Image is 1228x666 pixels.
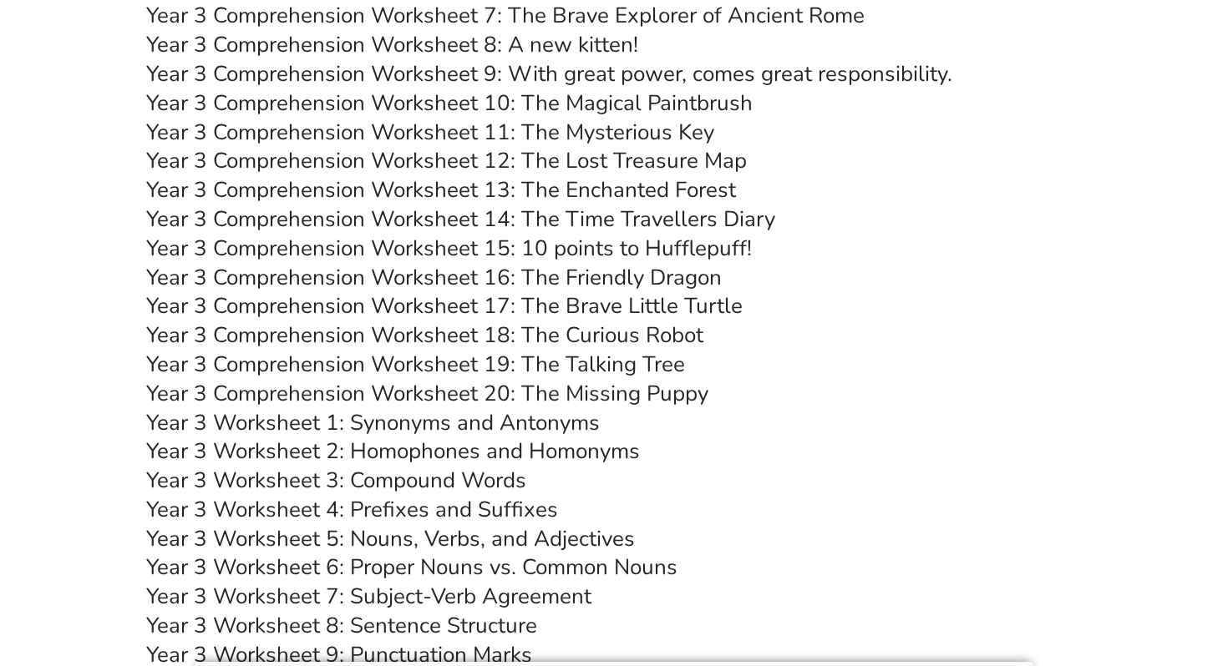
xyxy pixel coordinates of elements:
[146,88,753,118] a: Year 3 Comprehension Worksheet 10: The Magical Paintbrush
[1144,586,1228,666] div: Chat Widget
[146,611,537,640] a: Year 3 Worksheet 8: Sentence Structure
[146,175,736,204] a: Year 3 Comprehension Worksheet 13: The Enchanted Forest
[146,320,703,350] a: Year 3 Comprehension Worksheet 18: The Curious Robot
[146,524,635,553] a: Year 3 Worksheet 5: Nouns, Verbs, and Adjectives
[146,204,775,234] a: Year 3 Comprehension Worksheet 14: The Time Travellers Diary
[146,30,638,59] a: Year 3 Comprehension Worksheet 8: A new kitten!
[146,146,747,175] a: Year 3 Comprehension Worksheet 12: The Lost Treasure Map
[146,495,558,524] a: Year 3 Worksheet 4: Prefixes and Suffixes
[146,408,600,437] a: Year 3 Worksheet 1: Synonyms and Antonyms
[146,1,865,30] a: Year 3 Comprehension Worksheet 7: The Brave Explorer of Ancient Rome
[146,118,714,147] a: Year 3 Comprehension Worksheet 11: The Mysterious Key
[146,379,708,408] a: Year 3 Comprehension Worksheet 20: The Missing Puppy
[146,436,640,466] a: Year 3 Worksheet 2: Homophones and Homonyms
[146,582,591,611] a: Year 3 Worksheet 7: Subject-Verb Agreement
[146,291,743,320] a: Year 3 Comprehension Worksheet 17: The Brave Little Turtle
[1144,586,1228,666] iframe: To enrich screen reader interactions, please activate Accessibility in Grammarly extension settings
[146,466,526,495] a: Year 3 Worksheet 3: Compound Words
[146,350,685,379] a: Year 3 Comprehension Worksheet 19: The Talking Tree
[146,552,677,582] a: Year 3 Worksheet 6: Proper Nouns vs. Common Nouns
[146,263,722,292] a: Year 3 Comprehension Worksheet 16: The Friendly Dragon
[146,234,752,263] a: Year 3 Comprehension Worksheet 15: 10 points to Hufflepuff!
[146,59,952,88] a: Year 3 Comprehension Worksheet 9: With great power, comes great responsibility.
